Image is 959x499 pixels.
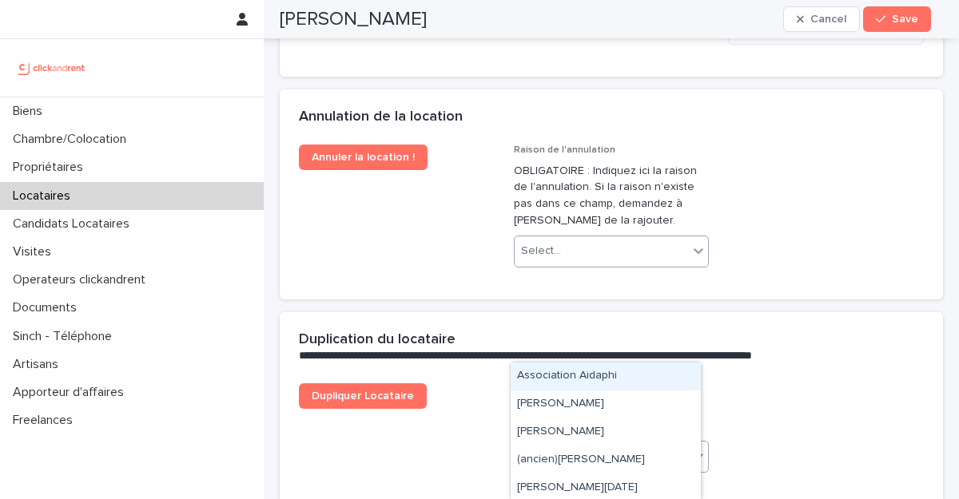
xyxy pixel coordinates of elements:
[6,216,142,232] p: Candidats Locataires
[521,243,561,259] div: Select...
[6,104,55,119] p: Biens
[511,390,701,418] div: Gonzalo Ruiz de Aguiar
[299,109,463,126] h2: Annulation de la location
[13,52,90,84] img: UCB0brd3T0yccxBKYDjQ
[6,300,90,315] p: Documents
[511,446,701,474] div: (ancien)Pablo Madaule
[312,390,414,402] span: Dupliquer Locataire
[280,8,427,31] h2: [PERSON_NAME]
[514,145,615,155] span: Raison de l'annulation
[6,385,137,400] p: Apporteur d'affaires
[299,383,427,409] a: Dupliquer Locataire
[299,145,428,170] a: Annuler la location !
[6,188,83,204] p: Locataires
[6,357,71,372] p: Artisans
[6,244,64,259] p: Visites
[6,272,158,287] p: Operateurs clickandrent
[810,14,846,25] span: Cancel
[6,132,139,147] p: Chambre/Colocation
[783,6,860,32] button: Cancel
[863,6,931,32] button: Save
[892,14,918,25] span: Save
[511,418,701,446] div: Jonathan Mayoyo Bangala
[299,331,456,349] h2: Duplication du locataire
[511,362,701,390] div: Association Aidaphi
[514,163,710,229] p: OBLIGATOIRE : Indiquez ici la raison de l'annulation. Si la raison n'existe pas dans ce champ, de...
[6,160,96,175] p: Propriétaires
[6,413,86,428] p: Freelances
[312,152,415,163] span: Annuler la location !
[6,329,125,344] p: Sinch - Téléphone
